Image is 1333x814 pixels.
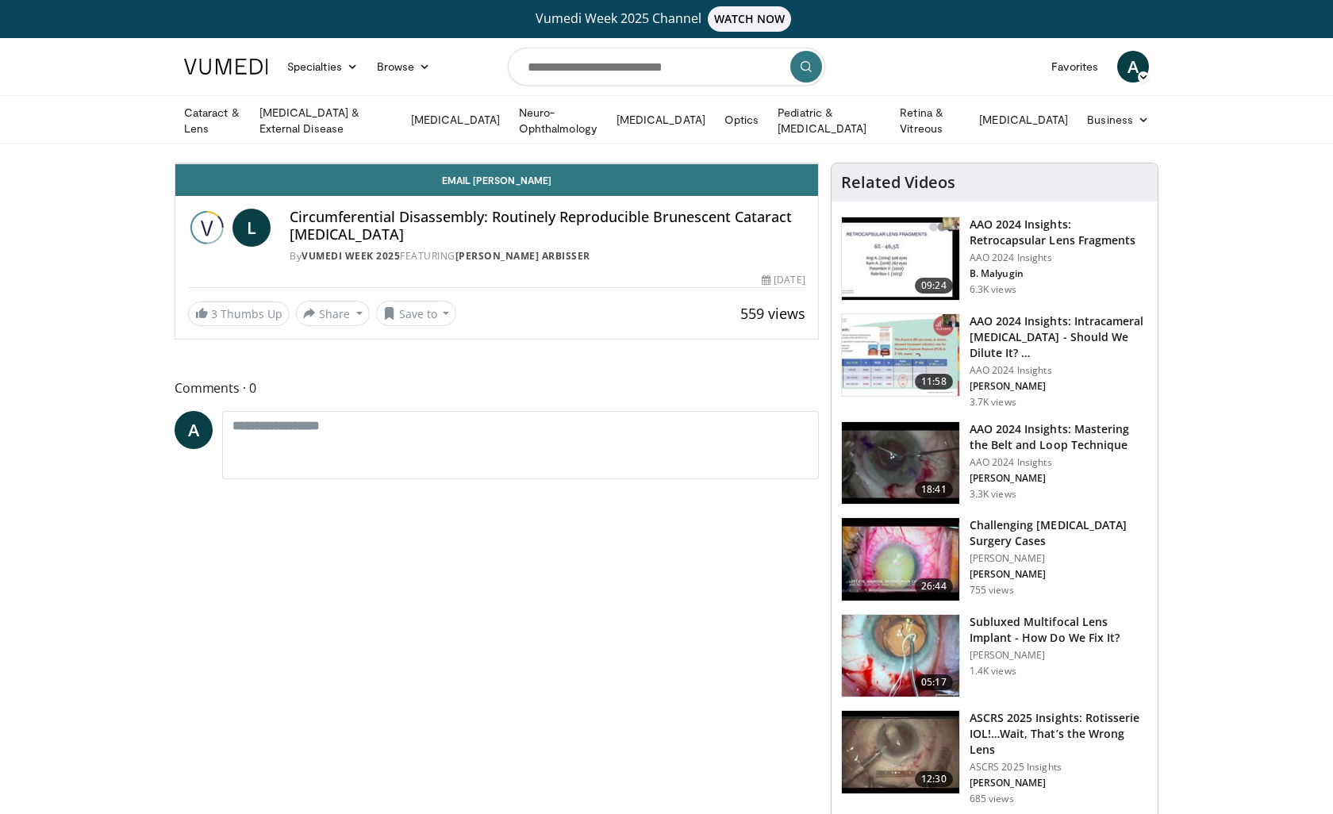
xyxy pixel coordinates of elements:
a: Vumedi Week 2025 [302,249,400,263]
p: [PERSON_NAME] [970,777,1148,789]
a: A [1117,51,1149,83]
img: de733f49-b136-4bdc-9e00-4021288efeb7.150x105_q85_crop-smart_upscale.jpg [842,314,959,397]
a: [MEDICAL_DATA] [970,104,1078,136]
div: [DATE] [762,273,805,287]
p: AAO 2024 Insights [970,456,1148,469]
p: [PERSON_NAME] [970,552,1148,565]
p: [PERSON_NAME] [970,568,1148,581]
a: [MEDICAL_DATA] & External Disease [250,105,401,136]
p: [PERSON_NAME] [970,380,1148,393]
h3: AAO 2024 Insights: Retrocapsular Lens Fragments [970,217,1148,248]
a: Browse [367,51,440,83]
img: Vumedi Week 2025 [188,209,226,247]
h3: ASCRS 2025 Insights: Rotisserie IOL!…Wait, That’s the Wrong Lens [970,710,1148,758]
img: VuMedi Logo [184,59,268,75]
a: 12:30 ASCRS 2025 Insights: Rotisserie IOL!…Wait, That’s the Wrong Lens ASCRS 2025 Insights [PERSO... [841,710,1148,805]
span: 11:58 [915,374,953,390]
h3: AAO 2024 Insights: Intracameral [MEDICAL_DATA] - Should We Dilute It? … [970,313,1148,361]
p: 685 views [970,793,1014,805]
a: 05:17 Subluxed Multifocal Lens Implant - How Do We Fix It? [PERSON_NAME] 1.4K views [841,614,1148,698]
h3: AAO 2024 Insights: Mastering the Belt and Loop Technique [970,421,1148,453]
button: Save to [376,301,457,326]
a: 26:44 Challenging [MEDICAL_DATA] Surgery Cases [PERSON_NAME] [PERSON_NAME] 755 views [841,517,1148,601]
a: Optics [715,104,768,136]
p: B. Malyugin [970,267,1148,280]
a: L [232,209,271,247]
span: 26:44 [915,578,953,594]
span: 3 [211,306,217,321]
a: [MEDICAL_DATA] [401,104,509,136]
a: [MEDICAL_DATA] [607,104,715,136]
video-js: Video Player [175,163,818,164]
img: 01f52a5c-6a53-4eb2-8a1d-dad0d168ea80.150x105_q85_crop-smart_upscale.jpg [842,217,959,300]
p: 3.7K views [970,396,1016,409]
a: 18:41 AAO 2024 Insights: Mastering the Belt and Loop Technique AAO 2024 Insights [PERSON_NAME] 3.... [841,421,1148,505]
h3: Challenging [MEDICAL_DATA] Surgery Cases [970,517,1148,549]
a: [PERSON_NAME] Arbisser [455,249,590,263]
div: By FEATURING [290,249,805,263]
span: 559 views [740,304,805,323]
a: 3 Thumbs Up [188,301,290,326]
a: Business [1078,104,1158,136]
span: WATCH NOW [708,6,792,32]
img: 3fc25be6-574f-41c0-96b9-b0d00904b018.150x105_q85_crop-smart_upscale.jpg [842,615,959,697]
span: 05:17 [915,674,953,690]
p: 1.4K views [970,665,1016,678]
p: AAO 2024 Insights [970,364,1148,377]
a: Pediatric & [MEDICAL_DATA] [768,105,890,136]
a: 11:58 AAO 2024 Insights: Intracameral [MEDICAL_DATA] - Should We Dilute It? … AAO 2024 Insights [... [841,313,1148,409]
a: A [175,411,213,449]
button: Share [296,301,370,326]
a: 09:24 AAO 2024 Insights: Retrocapsular Lens Fragments AAO 2024 Insights B. Malyugin 6.3K views [841,217,1148,301]
p: [PERSON_NAME] [970,649,1148,662]
h4: Related Videos [841,173,955,192]
p: AAO 2024 Insights [970,251,1148,264]
input: Search topics, interventions [508,48,825,86]
a: Favorites [1042,51,1108,83]
h4: Circumferential Disassembly: Routinely Reproducible Brunescent Cataract [MEDICAL_DATA] [290,209,805,243]
span: 18:41 [915,482,953,497]
a: Email [PERSON_NAME] [175,164,818,196]
a: Vumedi Week 2025 ChannelWATCH NOW [186,6,1147,32]
a: Cataract & Lens [175,105,250,136]
p: 3.3K views [970,488,1016,501]
span: 09:24 [915,278,953,294]
p: [PERSON_NAME] [970,472,1148,485]
img: 05a6f048-9eed-46a7-93e1-844e43fc910c.150x105_q85_crop-smart_upscale.jpg [842,518,959,601]
img: 5ae980af-743c-4d96-b653-dad8d2e81d53.150x105_q85_crop-smart_upscale.jpg [842,711,959,793]
a: Specialties [278,51,367,83]
p: 755 views [970,584,1014,597]
p: ASCRS 2025 Insights [970,761,1148,774]
p: 6.3K views [970,283,1016,296]
a: Retina & Vitreous [890,105,970,136]
span: Comments 0 [175,378,819,398]
img: 22a3a3a3-03de-4b31-bd81-a17540334f4a.150x105_q85_crop-smart_upscale.jpg [842,422,959,505]
span: 12:30 [915,771,953,787]
a: Neuro-Ophthalmology [509,105,607,136]
h3: Subluxed Multifocal Lens Implant - How Do We Fix It? [970,614,1148,646]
